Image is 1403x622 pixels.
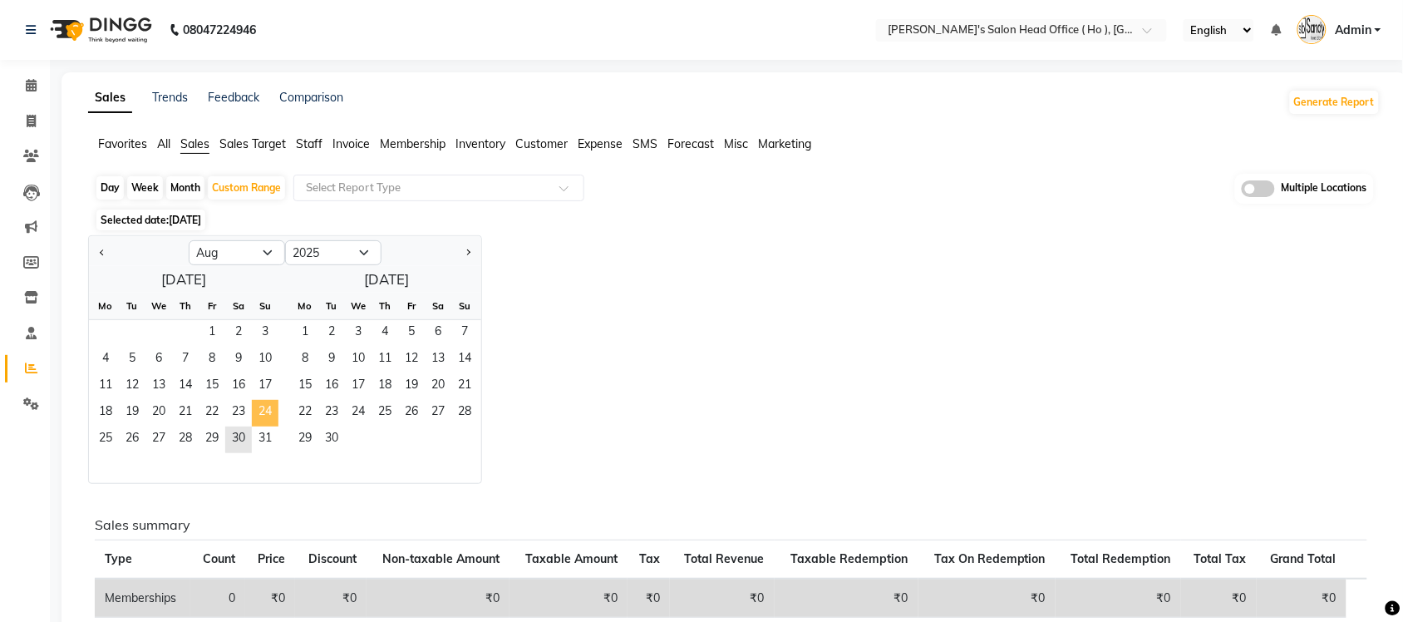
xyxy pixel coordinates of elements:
[145,373,172,400] div: Wednesday, August 13, 2025
[95,579,190,618] td: Memberships
[292,293,318,319] div: Mo
[791,551,908,566] span: Taxable Redemption
[372,293,398,319] div: Th
[1335,22,1371,39] span: Admin
[199,427,225,453] span: 29
[295,579,367,618] td: ₹0
[92,373,119,400] div: Monday, August 11, 2025
[510,579,627,618] td: ₹0
[451,400,478,427] div: Sunday, September 28, 2025
[225,400,252,427] div: Saturday, August 23, 2025
[252,293,278,319] div: Su
[252,427,278,453] div: Sunday, August 31, 2025
[199,293,225,319] div: Fr
[252,347,278,373] div: Sunday, August 10, 2025
[199,400,225,427] span: 22
[183,7,256,53] b: 08047224946
[145,293,172,319] div: We
[225,293,252,319] div: Sa
[628,579,670,618] td: ₹0
[199,320,225,347] span: 1
[345,293,372,319] div: We
[145,347,172,373] div: Wednesday, August 6, 2025
[451,293,478,319] div: Su
[372,320,398,347] div: Thursday, September 4, 2025
[292,427,318,453] div: Monday, September 29, 2025
[203,551,235,566] span: Count
[398,373,425,400] span: 19
[252,347,278,373] span: 10
[92,293,119,319] div: Mo
[172,400,199,427] span: 21
[1181,579,1257,618] td: ₹0
[95,517,1367,533] h6: Sales summary
[92,427,119,453] span: 25
[225,373,252,400] div: Saturday, August 16, 2025
[296,136,322,151] span: Staff
[127,176,163,200] div: Week
[145,347,172,373] span: 6
[199,320,225,347] div: Friday, August 1, 2025
[199,347,225,373] span: 8
[252,400,278,427] div: Sunday, August 24, 2025
[189,240,285,265] select: Select month
[918,579,1056,618] td: ₹0
[633,136,657,151] span: SMS
[292,400,318,427] div: Monday, September 22, 2025
[332,136,370,151] span: Invoice
[119,373,145,400] div: Tuesday, August 12, 2025
[382,551,500,566] span: Non-taxable Amount
[451,347,478,373] span: 14
[252,373,278,400] div: Sunday, August 17, 2025
[398,347,425,373] div: Friday, September 12, 2025
[172,293,199,319] div: Th
[367,579,510,618] td: ₹0
[119,293,145,319] div: Tu
[119,427,145,453] span: 26
[318,373,345,400] span: 16
[169,214,201,226] span: [DATE]
[345,320,372,347] span: 3
[639,551,660,566] span: Tax
[724,136,748,151] span: Misc
[172,347,199,373] div: Thursday, August 7, 2025
[225,400,252,427] span: 23
[425,320,451,347] span: 6
[145,373,172,400] span: 13
[252,320,278,347] span: 3
[1297,15,1327,44] img: Admin
[318,320,345,347] span: 2
[398,373,425,400] div: Friday, September 19, 2025
[1257,579,1346,618] td: ₹0
[451,347,478,373] div: Sunday, September 14, 2025
[372,320,398,347] span: 4
[172,347,199,373] span: 7
[345,400,372,427] div: Wednesday, September 24, 2025
[92,373,119,400] span: 11
[318,373,345,400] div: Tuesday, September 16, 2025
[372,347,398,373] div: Thursday, September 11, 2025
[225,427,252,453] div: Saturday, August 30, 2025
[398,400,425,427] div: Friday, September 26, 2025
[42,7,156,53] img: logo
[425,347,451,373] span: 13
[145,400,172,427] span: 20
[451,400,478,427] span: 28
[1194,551,1247,566] span: Total Tax
[318,347,345,373] span: 9
[461,239,475,266] button: Next month
[157,136,170,151] span: All
[172,400,199,427] div: Thursday, August 21, 2025
[372,347,398,373] span: 11
[119,373,145,400] span: 12
[345,347,372,373] div: Wednesday, September 10, 2025
[119,347,145,373] div: Tuesday, August 5, 2025
[292,347,318,373] span: 8
[380,136,446,151] span: Membership
[1290,91,1379,114] button: Generate Report
[455,136,505,151] span: Inventory
[318,347,345,373] div: Tuesday, September 9, 2025
[199,400,225,427] div: Friday, August 22, 2025
[1282,180,1367,197] span: Multiple Locations
[105,551,132,566] span: Type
